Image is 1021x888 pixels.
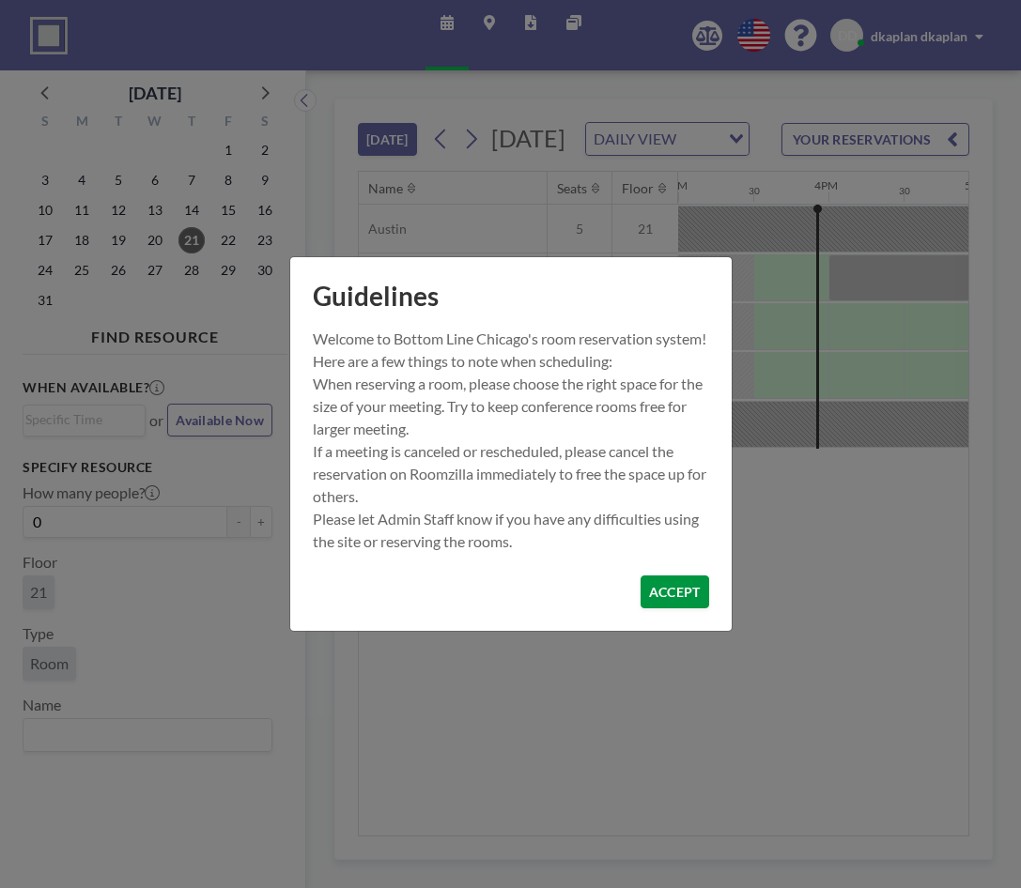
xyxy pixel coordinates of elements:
p: Here are a few things to note when scheduling: [313,350,709,373]
p: Welcome to Bottom Line Chicago's room reservation system! [313,328,709,350]
p: When reserving a room, please choose the right space for the size of your meeting. Try to keep co... [313,373,709,440]
p: Please let Admin Staff know if you have any difficulties using the site or reserving the rooms. [313,508,709,553]
h1: Guidelines [290,257,732,328]
p: If a meeting is canceled or rescheduled, please cancel the reservation on Roomzilla immediately t... [313,440,709,508]
button: ACCEPT [641,575,709,608]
